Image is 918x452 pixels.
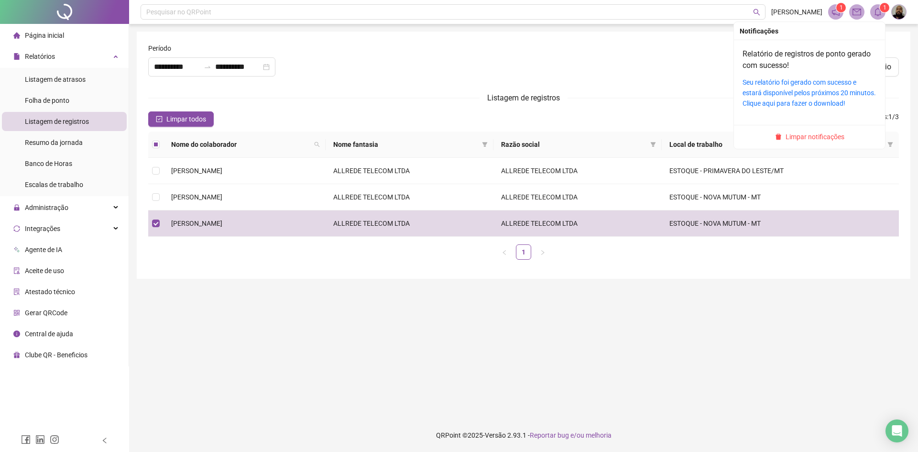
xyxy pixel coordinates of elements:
[25,330,73,338] span: Central de ajuda
[775,133,782,140] span: delete
[480,137,490,152] span: filter
[497,244,512,260] li: Página anterior
[516,244,531,260] li: 1
[535,244,550,260] li: Próxima página
[771,131,848,143] button: Limpar notificações
[892,5,906,19] img: 93460
[101,437,108,444] span: left
[171,167,222,175] span: [PERSON_NAME]
[13,32,20,39] span: home
[836,3,846,12] sup: 1
[743,49,871,70] a: Relatório de registros de ponto gerado com sucesso!
[740,26,879,36] div: Notificações
[25,160,72,167] span: Banco de Horas
[13,288,20,295] span: solution
[25,204,68,211] span: Administração
[25,181,83,188] span: Escalas de trabalho
[148,43,171,54] span: Período
[333,139,479,150] span: Nome fantasia
[885,419,908,442] div: Open Intercom Messenger
[13,267,20,274] span: audit
[326,184,494,210] td: ALLREDE TELECOM LTDA
[485,431,506,439] span: Versão
[312,137,322,152] span: search
[148,111,214,127] button: Limpar todos
[501,139,646,150] span: Razão social
[25,309,67,317] span: Gerar QRCode
[516,245,531,259] a: 1
[25,118,89,125] span: Listagem de registros
[13,204,20,211] span: lock
[204,63,211,71] span: swap-right
[25,288,75,296] span: Atestado técnico
[887,142,893,147] span: filter
[171,139,310,150] span: Nome do colaborador
[25,32,64,39] span: Página inicial
[25,76,86,83] span: Listagem de atrasos
[880,3,889,12] sup: 1
[648,137,658,152] span: filter
[25,351,87,359] span: Clube QR - Beneficios
[25,53,55,60] span: Relatórios
[25,246,62,254] span: Agente de IA
[883,4,886,11] span: 1
[874,8,882,16] span: bell
[21,435,31,444] span: facebook
[786,132,844,142] span: Limpar notificações
[25,139,83,146] span: Resumo da jornada
[314,142,320,147] span: search
[204,63,211,71] span: to
[535,244,550,260] button: right
[840,4,843,11] span: 1
[852,8,861,16] span: mail
[25,267,64,275] span: Aceite de uso
[497,244,512,260] button: left
[650,142,656,147] span: filter
[493,184,662,210] td: ALLREDE TELECOM LTDA
[25,225,60,232] span: Integrações
[743,78,876,107] a: Seu relatório foi gerado com sucesso e estará disponível pelos próximos 20 minutos. Clique aqui p...
[771,7,822,17] span: [PERSON_NAME]
[669,139,884,150] span: Local de trabalho
[493,210,662,237] td: ALLREDE TELECOM LTDA
[662,184,899,210] td: ESTOQUE - NOVA MUTUM - MT
[493,158,662,184] td: ALLREDE TELECOM LTDA
[13,53,20,60] span: file
[530,431,612,439] span: Reportar bug e/ou melhoria
[156,116,163,122] span: check-square
[35,435,45,444] span: linkedin
[171,220,222,227] span: [PERSON_NAME]
[831,8,840,16] span: notification
[13,225,20,232] span: sync
[25,97,69,104] span: Folha de ponto
[13,352,20,358] span: gift
[753,9,760,16] span: search
[540,250,546,255] span: right
[662,158,899,184] td: ESTOQUE - PRIMAVERA DO LESTE/MT
[50,435,59,444] span: instagram
[13,309,20,316] span: qrcode
[13,331,20,337] span: info-circle
[502,250,507,255] span: left
[326,158,494,184] td: ALLREDE TELECOM LTDA
[129,419,918,452] footer: QRPoint © 2025 - 2.93.1 -
[171,193,222,201] span: [PERSON_NAME]
[326,210,494,237] td: ALLREDE TELECOM LTDA
[482,142,488,147] span: filter
[885,137,895,152] span: filter
[487,93,560,102] span: Listagem de registros
[166,114,206,124] span: Limpar todos
[662,210,899,237] td: ESTOQUE - NOVA MUTUM - MT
